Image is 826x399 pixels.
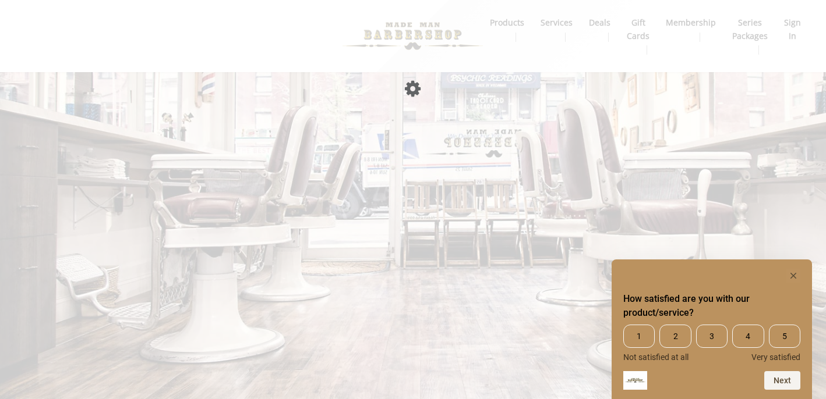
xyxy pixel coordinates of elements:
[786,269,800,283] button: Hide survey
[623,292,800,320] h2: How satisfied are you with our product/service? Select an option from 1 to 5, with 1 being Not sa...
[623,352,689,362] span: Not satisfied at all
[751,352,800,362] span: Very satisfied
[623,325,655,348] span: 1
[732,325,764,348] span: 4
[769,325,800,348] span: 5
[623,269,800,390] div: How satisfied are you with our product/service? Select an option from 1 to 5, with 1 being Not sa...
[659,325,691,348] span: 2
[764,371,800,390] button: Next question
[696,325,728,348] span: 3
[623,325,800,362] div: How satisfied are you with our product/service? Select an option from 1 to 5, with 1 being Not sa...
